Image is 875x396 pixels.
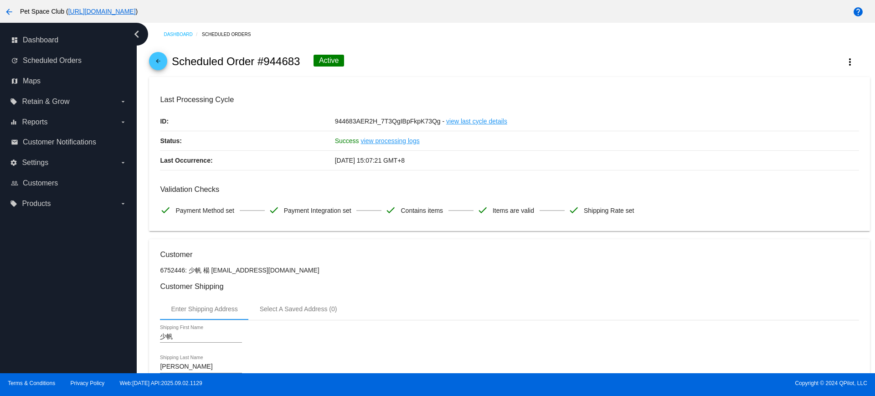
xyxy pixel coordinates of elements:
[335,137,359,144] span: Success
[119,159,127,166] i: arrow_drop_down
[71,380,105,386] a: Privacy Policy
[160,151,335,170] p: Last Occurrence:
[160,282,859,291] h3: Customer Shipping
[10,159,17,166] i: settings
[260,305,337,313] div: Select A Saved Address (0)
[335,118,444,125] span: 944683AER2H_7T3QgIBpFkpK73Qg -
[160,95,859,104] h3: Last Processing Cycle
[22,159,48,167] span: Settings
[22,200,51,208] span: Products
[23,179,58,187] span: Customers
[164,27,202,41] a: Dashboard
[11,180,18,187] i: people_outline
[10,98,17,105] i: local_offer
[20,8,138,15] span: Pet Space Club ( )
[314,55,345,67] div: Active
[202,27,259,41] a: Scheduled Orders
[361,131,420,150] a: view processing logs
[11,36,18,44] i: dashboard
[119,118,127,126] i: arrow_drop_down
[129,27,144,41] i: chevron_left
[4,6,15,17] mat-icon: arrow_back
[22,98,69,106] span: Retain & Grow
[153,58,164,69] mat-icon: arrow_back
[335,157,405,164] span: [DATE] 15:07:21 GMT+8
[11,57,18,64] i: update
[853,6,864,17] mat-icon: help
[23,77,41,85] span: Maps
[68,8,136,15] a: [URL][DOMAIN_NAME]
[11,135,127,149] a: email Customer Notifications
[584,201,634,220] span: Shipping Rate set
[22,118,47,126] span: Reports
[119,200,127,207] i: arrow_drop_down
[160,267,859,275] p: 6752446: 少帆 楊 [EMAIL_ADDRESS][DOMAIN_NAME]
[171,305,237,313] div: Enter Shipping Address
[445,380,867,386] span: Copyright © 2024 QPilot, LLC
[160,112,335,131] p: ID:
[172,55,300,68] h2: Scheduled Order #944683
[11,74,127,88] a: map Maps
[23,36,58,44] span: Dashboard
[268,205,279,216] mat-icon: check
[477,205,488,216] mat-icon: check
[23,57,82,65] span: Scheduled Orders
[8,380,55,386] a: Terms & Conditions
[284,201,351,220] span: Payment Integration set
[10,200,17,207] i: local_offer
[401,201,443,220] span: Contains items
[11,77,18,85] i: map
[844,57,855,67] mat-icon: more_vert
[160,333,242,340] input: Shipping First Name
[493,201,534,220] span: Items are valid
[11,53,127,68] a: update Scheduled Orders
[120,380,202,386] a: Web:[DATE] API:2025.09.02.1129
[11,33,127,47] a: dashboard Dashboard
[11,176,127,190] a: people_outline Customers
[160,185,859,194] h3: Validation Checks
[175,201,234,220] span: Payment Method set
[385,205,396,216] mat-icon: check
[446,112,507,131] a: view last cycle details
[10,118,17,126] i: equalizer
[160,363,242,370] input: Shipping Last Name
[23,138,96,146] span: Customer Notifications
[160,205,171,216] mat-icon: check
[160,131,335,150] p: Status:
[119,98,127,105] i: arrow_drop_down
[160,250,859,259] h3: Customer
[568,205,579,216] mat-icon: check
[11,139,18,146] i: email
